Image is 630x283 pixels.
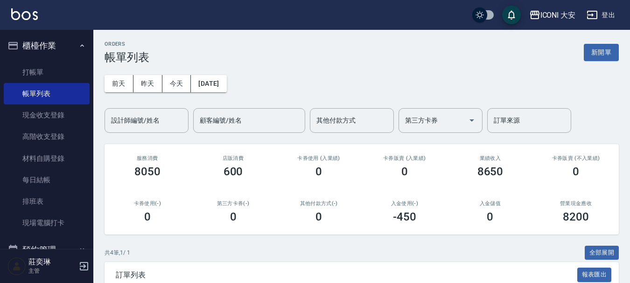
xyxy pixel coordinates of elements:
a: 高階收支登錄 [4,126,90,147]
h2: 卡券使用 (入業績) [287,155,350,161]
button: 前天 [105,75,133,92]
h2: 店販消費 [202,155,265,161]
p: 共 4 筆, 1 / 1 [105,248,130,257]
h3: 8650 [477,165,504,178]
h2: 卡券販賣 (不入業績) [544,155,608,161]
h3: 600 [224,165,243,178]
h3: 8050 [134,165,161,178]
h3: 8200 [563,210,589,223]
a: 現金收支登錄 [4,104,90,126]
h2: 第三方卡券(-) [202,200,265,207]
h3: 0 [230,210,237,223]
button: 全部展開 [585,246,619,260]
h3: 帳單列表 [105,51,149,64]
h3: 0 [144,210,151,223]
button: 登出 [583,7,619,24]
a: 報表匯出 [577,270,612,279]
button: 預約管理 [4,238,90,262]
a: 排班表 [4,191,90,212]
h3: 服務消費 [116,155,179,161]
h3: 0 [315,210,322,223]
h2: 卡券使用(-) [116,200,179,207]
button: [DATE] [191,75,226,92]
h3: 0 [487,210,493,223]
button: 昨天 [133,75,162,92]
a: 現場電腦打卡 [4,212,90,234]
h2: 入金使用(-) [373,200,436,207]
h2: 其他付款方式(-) [287,200,350,207]
h3: 0 [315,165,322,178]
button: 新開單 [584,44,619,61]
img: Logo [11,8,38,20]
h2: 入金儲值 [459,200,522,207]
h3: 0 [401,165,408,178]
button: Open [464,113,479,128]
a: 帳單列表 [4,83,90,104]
button: ICONI 大安 [525,6,580,25]
a: 每日結帳 [4,169,90,191]
h2: 業績收入 [459,155,522,161]
div: ICONI 大安 [540,9,576,21]
a: 新開單 [584,48,619,56]
p: 主管 [28,267,76,275]
button: 櫃檯作業 [4,34,90,58]
h2: 營業現金應收 [544,200,608,207]
button: save [502,6,521,24]
h3: 0 [573,165,579,178]
h3: -450 [393,210,416,223]
button: 報表匯出 [577,268,612,282]
span: 訂單列表 [116,270,577,280]
a: 打帳單 [4,62,90,83]
h2: 卡券販賣 (入業績) [373,155,436,161]
img: Person [7,257,26,276]
h5: 莊奕琳 [28,257,76,267]
button: 今天 [162,75,191,92]
h2: ORDERS [105,41,149,47]
a: 材料自購登錄 [4,148,90,169]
